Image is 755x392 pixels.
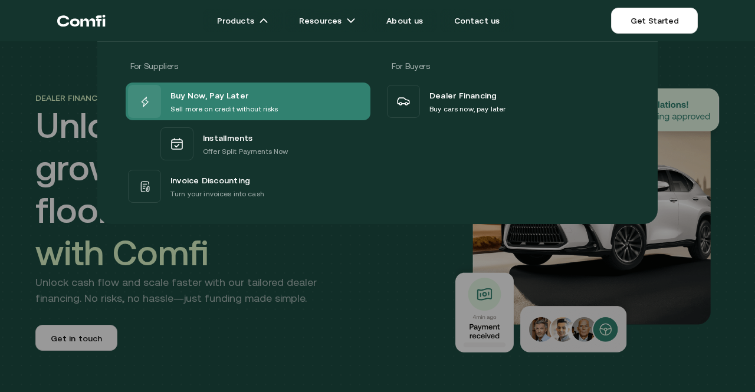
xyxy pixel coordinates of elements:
[285,9,370,32] a: Resourcesarrow icons
[259,16,268,25] img: arrow icons
[346,16,356,25] img: arrow icons
[429,103,505,115] p: Buy cars now, pay later
[126,167,370,205] a: Invoice DiscountingTurn your invoices into cash
[440,9,514,32] a: Contact us
[130,61,178,71] span: For Suppliers
[429,88,497,103] span: Dealer Financing
[126,120,370,167] a: InstallmentsOffer Split Payments Now
[170,173,250,188] span: Invoice Discounting
[203,9,283,32] a: Productsarrow icons
[392,61,430,71] span: For Buyers
[372,9,437,32] a: About us
[611,8,698,34] a: Get Started
[170,103,278,115] p: Sell more on credit without risks
[203,130,253,146] span: Installments
[170,188,264,200] p: Turn your invoices into cash
[203,146,288,157] p: Offer Split Payments Now
[385,83,629,120] a: Dealer FinancingBuy cars now, pay later
[126,83,370,120] a: Buy Now, Pay LaterSell more on credit without risks
[170,88,248,103] span: Buy Now, Pay Later
[57,3,106,38] a: Return to the top of the Comfi home page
